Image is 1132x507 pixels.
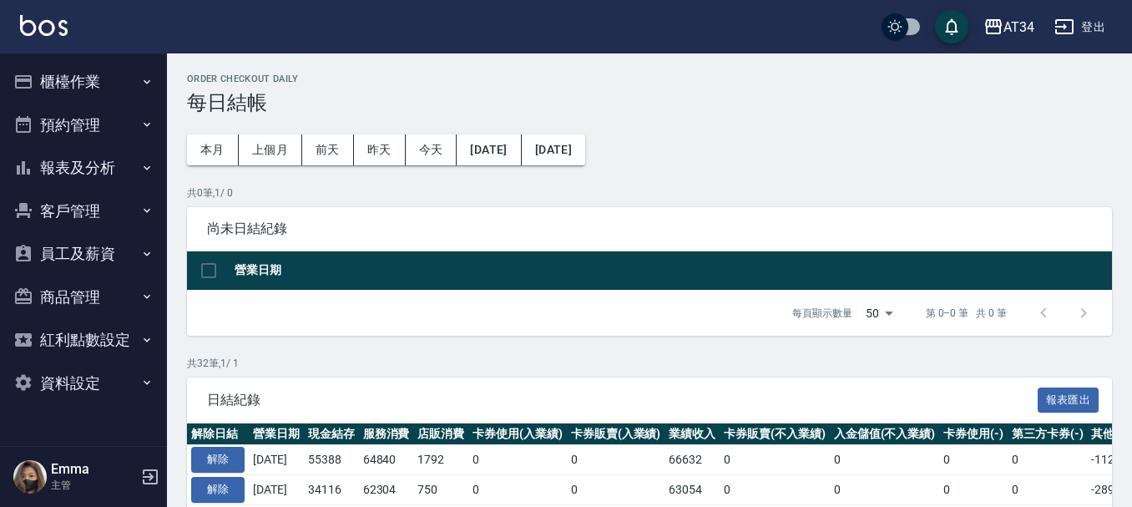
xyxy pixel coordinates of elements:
td: 62304 [359,475,414,505]
td: 0 [468,445,567,475]
td: 34116 [304,475,359,505]
div: 50 [859,291,899,336]
span: 尚未日結紀錄 [207,221,1092,237]
button: AT34 [977,10,1041,44]
td: 0 [1008,445,1088,475]
td: 0 [720,445,830,475]
td: 0 [720,475,830,505]
td: 750 [413,475,468,505]
p: 共 32 筆, 1 / 1 [187,356,1112,371]
p: 第 0–0 筆 共 0 筆 [926,306,1007,321]
td: 0 [567,475,665,505]
th: 入金儲值(不入業績) [830,423,940,445]
button: 預約管理 [7,104,160,147]
th: 解除日結 [187,423,249,445]
button: 報表及分析 [7,146,160,190]
button: 櫃檯作業 [7,60,160,104]
button: 前天 [302,134,354,165]
td: 63054 [665,475,720,505]
h5: Emma [51,461,136,478]
th: 服務消費 [359,423,414,445]
h2: Order checkout daily [187,74,1112,84]
th: 卡券販賣(不入業績) [720,423,830,445]
img: Person [13,460,47,494]
th: 卡券使用(-) [939,423,1008,445]
td: 1792 [413,445,468,475]
td: [DATE] [249,445,304,475]
td: 64840 [359,445,414,475]
td: 0 [939,445,1008,475]
button: 解除 [191,447,245,473]
td: 0 [1008,475,1088,505]
button: [DATE] [522,134,585,165]
button: 客戶管理 [7,190,160,233]
a: 報表匯出 [1038,391,1099,407]
button: 上個月 [239,134,302,165]
td: 66632 [665,445,720,475]
button: 資料設定 [7,362,160,405]
button: 今天 [406,134,457,165]
button: 報表匯出 [1038,388,1099,413]
button: save [935,10,968,43]
div: AT34 [1003,17,1034,38]
button: 本月 [187,134,239,165]
button: 紅利點數設定 [7,318,160,362]
h3: 每日結帳 [187,91,1112,114]
p: 主管 [51,478,136,493]
th: 業績收入 [665,423,720,445]
td: 0 [567,445,665,475]
p: 共 0 筆, 1 / 0 [187,185,1112,200]
th: 營業日期 [230,251,1112,291]
th: 營業日期 [249,423,304,445]
th: 第三方卡券(-) [1008,423,1088,445]
button: 員工及薪資 [7,232,160,276]
button: [DATE] [457,134,521,165]
td: 0 [468,475,567,505]
td: 0 [830,475,940,505]
span: 日結紀錄 [207,392,1038,408]
img: Logo [20,15,68,36]
td: [DATE] [249,475,304,505]
td: 0 [830,445,940,475]
th: 卡券使用(入業績) [468,423,567,445]
th: 卡券販賣(入業績) [567,423,665,445]
td: 55388 [304,445,359,475]
button: 解除 [191,477,245,503]
button: 昨天 [354,134,406,165]
th: 店販消費 [413,423,468,445]
p: 每頁顯示數量 [792,306,852,321]
button: 商品管理 [7,276,160,319]
button: 登出 [1048,12,1112,43]
td: 0 [939,475,1008,505]
th: 現金結存 [304,423,359,445]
